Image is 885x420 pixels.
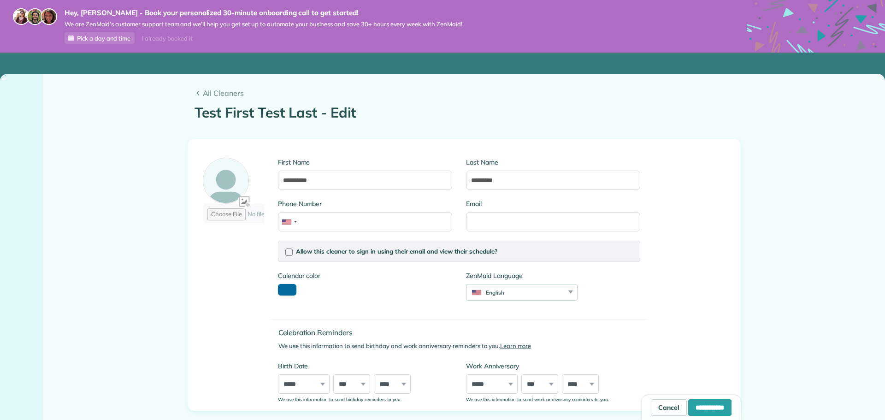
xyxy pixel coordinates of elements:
[278,271,320,280] label: Calendar color
[651,399,687,416] a: Cancel
[203,88,734,99] span: All Cleaners
[278,342,648,351] p: We use this information to send birthday and work anniversary reminders to you.
[278,213,300,231] div: United States: +1
[65,8,462,18] strong: Hey, [PERSON_NAME] - Book your personalized 30-minute onboarding call to get started!
[41,8,57,25] img: michelle-19f622bdf1676172e81f8f8fba1fb50e276960ebfe0243fe18214015130c80e4.jpg
[278,329,648,337] h4: Celebration Reminders
[466,271,578,280] label: ZenMaid Language
[296,248,497,255] span: Allow this cleaner to sign in using their email and view their schedule?
[466,361,640,371] label: Work Anniversary
[500,342,531,349] a: Learn more
[278,396,401,402] sub: We use this information to send birthday reminders to you.
[65,20,462,28] span: We are ZenMaid’s customer support team and we’ll help you get set up to automate your business an...
[278,199,452,208] label: Phone Number
[466,396,608,402] sub: We use this information to send work anniversary reminders to you.
[195,88,734,99] a: All Cleaners
[195,105,734,120] h1: Test First Test Last - Edit
[136,33,198,44] div: I already booked it
[13,8,29,25] img: maria-72a9807cf96188c08ef61303f053569d2e2a8a1cde33d635c8a3ac13582a053d.jpg
[466,158,640,167] label: Last Name
[466,199,640,208] label: Email
[77,35,130,42] span: Pick a day and time
[27,8,43,25] img: jorge-587dff0eeaa6aab1f244e6dc62b8924c3b6ad411094392a53c71c6c4a576187d.jpg
[278,158,452,167] label: First Name
[65,32,135,44] a: Pick a day and time
[466,289,566,296] div: English
[278,361,452,371] label: Birth Date
[278,284,296,296] button: toggle color picker dialog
